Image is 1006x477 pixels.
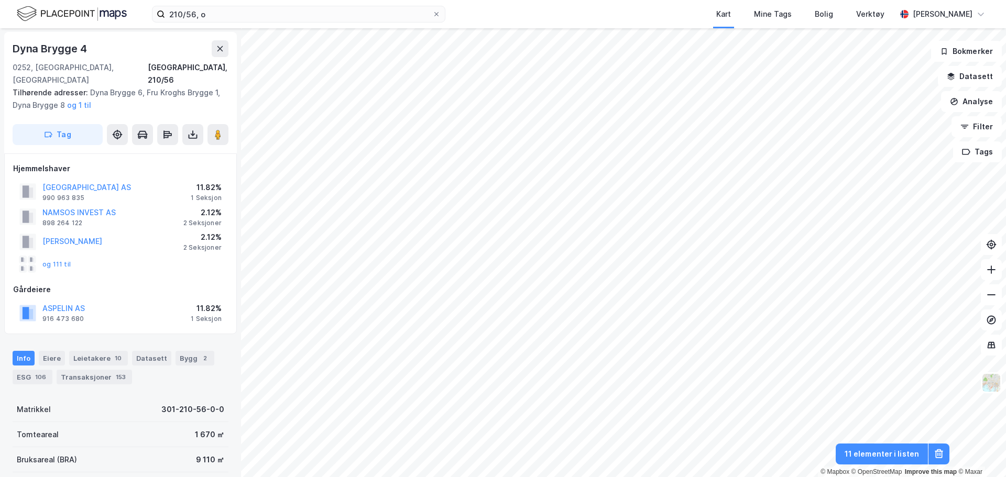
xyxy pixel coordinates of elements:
[815,8,833,20] div: Bolig
[953,141,1002,162] button: Tags
[13,370,52,384] div: ESG
[42,219,82,227] div: 898 264 122
[931,41,1002,62] button: Bokmerker
[165,6,432,22] input: Søk på adresse, matrikkel, gårdeiere, leietakere eller personer
[33,372,48,382] div: 106
[13,124,103,145] button: Tag
[836,443,928,464] button: 11 elementer i listen
[39,351,65,365] div: Eiere
[132,351,171,365] div: Datasett
[191,181,222,194] div: 11.82%
[954,427,1006,477] iframe: Chat Widget
[161,403,224,416] div: 301-210-56-0-0
[905,468,957,475] a: Improve this map
[821,468,849,475] a: Mapbox
[113,353,124,363] div: 10
[17,5,127,23] img: logo.f888ab2527a4732fd821a326f86c7f29.svg
[196,453,224,466] div: 9 110 ㎡
[938,66,1002,87] button: Datasett
[183,219,222,227] div: 2 Seksjoner
[952,116,1002,137] button: Filter
[13,88,90,97] span: Tilhørende adresser:
[17,403,51,416] div: Matrikkel
[183,231,222,243] div: 2.12%
[183,243,222,252] div: 2 Seksjoner
[148,61,228,86] div: [GEOGRAPHIC_DATA], 210/56
[856,8,884,20] div: Verktøy
[42,194,84,202] div: 990 963 835
[754,8,792,20] div: Mine Tags
[851,468,902,475] a: OpenStreetMap
[13,162,228,175] div: Hjemmelshaver
[69,351,128,365] div: Leietakere
[114,372,128,382] div: 153
[13,86,220,112] div: Dyna Brygge 6, Fru Kroghs Brygge 1, Dyna Brygge 8
[183,206,222,219] div: 2.12%
[195,428,224,441] div: 1 670 ㎡
[913,8,972,20] div: [PERSON_NAME]
[176,351,214,365] div: Bygg
[191,194,222,202] div: 1 Seksjon
[13,283,228,296] div: Gårdeiere
[716,8,731,20] div: Kart
[17,428,59,441] div: Tomteareal
[17,453,77,466] div: Bruksareal (BRA)
[13,40,89,57] div: Dyna Brygge 4
[42,315,84,323] div: 916 473 680
[981,373,1001,393] img: Z
[13,61,148,86] div: 0252, [GEOGRAPHIC_DATA], [GEOGRAPHIC_DATA]
[57,370,132,384] div: Transaksjoner
[200,353,210,363] div: 2
[191,315,222,323] div: 1 Seksjon
[191,302,222,315] div: 11.82%
[13,351,35,365] div: Info
[941,91,1002,112] button: Analyse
